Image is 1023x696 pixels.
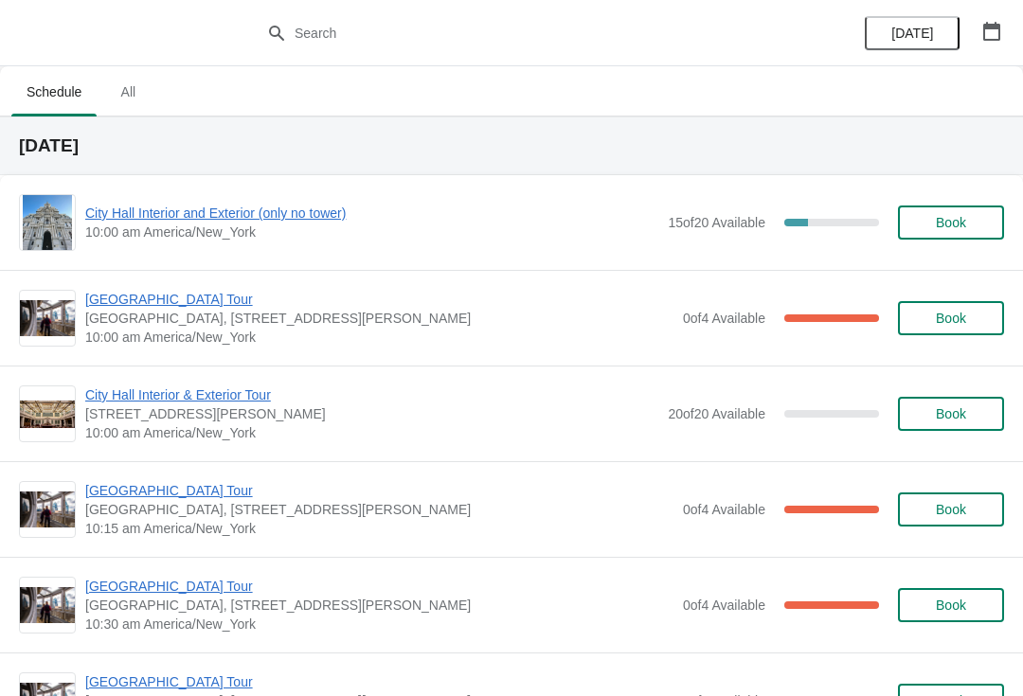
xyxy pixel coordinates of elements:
span: 0 of 4 Available [683,311,765,326]
button: Book [898,492,1004,526]
span: [GEOGRAPHIC_DATA] Tour [85,290,673,309]
span: 15 of 20 Available [668,215,765,230]
button: Book [898,301,1004,335]
img: City Hall Tower Tour | City Hall Visitor Center, 1400 John F Kennedy Boulevard Suite 121, Philade... [20,300,75,337]
span: [GEOGRAPHIC_DATA] Tour [85,672,673,691]
span: Book [936,598,966,613]
span: Schedule [11,75,97,109]
span: Book [936,502,966,517]
button: Book [898,588,1004,622]
span: [GEOGRAPHIC_DATA], [STREET_ADDRESS][PERSON_NAME] [85,500,673,519]
span: 10:00 am America/New_York [85,328,673,347]
span: Book [936,215,966,230]
span: 20 of 20 Available [668,406,765,421]
span: Book [936,406,966,421]
button: [DATE] [865,16,960,50]
span: City Hall Interior and Exterior (only no tower) [85,204,658,223]
span: [STREET_ADDRESS][PERSON_NAME] [85,404,658,423]
span: 10:00 am America/New_York [85,423,658,442]
img: City Hall Interior & Exterior Tour | 1400 John F Kennedy Boulevard, Suite 121, Philadelphia, PA, ... [20,401,75,428]
span: 0 of 4 Available [683,502,765,517]
span: 10:30 am America/New_York [85,615,673,634]
span: 0 of 4 Available [683,598,765,613]
input: Search [294,16,767,50]
span: [GEOGRAPHIC_DATA], [STREET_ADDRESS][PERSON_NAME] [85,309,673,328]
span: [GEOGRAPHIC_DATA] Tour [85,481,673,500]
button: Book [898,397,1004,431]
h2: [DATE] [19,136,1004,155]
img: City Hall Tower Tour | City Hall Visitor Center, 1400 John F Kennedy Boulevard Suite 121, Philade... [20,491,75,528]
img: City Hall Interior and Exterior (only no tower) | | 10:00 am America/New_York [23,195,73,250]
span: 10:15 am America/New_York [85,519,673,538]
span: 10:00 am America/New_York [85,223,658,241]
img: City Hall Tower Tour | City Hall Visitor Center, 1400 John F Kennedy Boulevard Suite 121, Philade... [20,587,75,624]
span: [DATE] [891,26,933,41]
span: [GEOGRAPHIC_DATA] Tour [85,577,673,596]
span: City Hall Interior & Exterior Tour [85,385,658,404]
span: [GEOGRAPHIC_DATA], [STREET_ADDRESS][PERSON_NAME] [85,596,673,615]
span: All [104,75,152,109]
button: Book [898,205,1004,240]
span: Book [936,311,966,326]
